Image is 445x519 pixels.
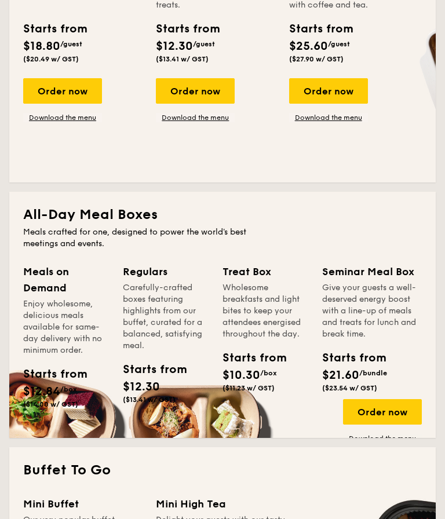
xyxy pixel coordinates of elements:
[156,113,235,122] a: Download the menu
[343,434,422,443] a: Download the menu
[23,264,109,296] div: Meals on Demand
[222,368,260,382] span: $10.30
[322,368,359,382] span: $21.60
[359,369,387,377] span: /bundle
[123,396,176,404] span: ($13.41 w/ GST)
[222,282,308,340] div: Wholesome breakfasts and light bites to keep your attendees energised throughout the day.
[322,349,367,367] div: Starts from
[289,55,344,63] span: ($27.90 w/ GST)
[23,385,60,399] span: $12.84
[23,78,102,104] div: Order now
[60,385,77,393] span: /box
[23,39,60,53] span: $18.80
[289,113,368,122] a: Download the menu
[289,20,351,38] div: Starts from
[123,264,209,280] div: Regulars
[156,39,193,53] span: $12.30
[322,264,422,280] div: Seminar Meal Box
[260,369,277,377] span: /box
[23,496,142,512] div: Mini Buffet
[23,55,79,63] span: ($20.49 w/ GST)
[23,366,61,383] div: Starts from
[193,40,215,48] span: /guest
[23,113,102,122] a: Download the menu
[23,20,78,38] div: Starts from
[343,399,422,425] div: Order now
[156,78,235,104] div: Order now
[123,361,161,378] div: Starts from
[123,380,160,394] span: $12.30
[23,298,109,356] div: Enjoy wholesome, delicious meals available for same-day delivery with no minimum order.
[156,20,211,38] div: Starts from
[222,349,261,367] div: Starts from
[156,55,209,63] span: ($13.41 w/ GST)
[60,40,82,48] span: /guest
[289,78,368,104] div: Order now
[322,282,422,340] div: Give your guests a well-deserved energy boost with a line-up of meals and treats for lunch and br...
[23,400,78,408] span: ($14.00 w/ GST)
[322,384,377,392] span: ($23.54 w/ GST)
[222,264,308,280] div: Treat Box
[222,384,275,392] span: ($11.23 w/ GST)
[328,40,350,48] span: /guest
[289,39,328,53] span: $25.60
[23,206,422,224] h2: All-Day Meal Boxes
[23,226,262,250] div: Meals crafted for one, designed to power the world's best meetings and events.
[156,496,289,512] div: Mini High Tea
[23,461,422,480] h2: Buffet To Go
[123,282,209,352] div: Carefully-crafted boxes featuring highlights from our buffet, curated for a balanced, satisfying ...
